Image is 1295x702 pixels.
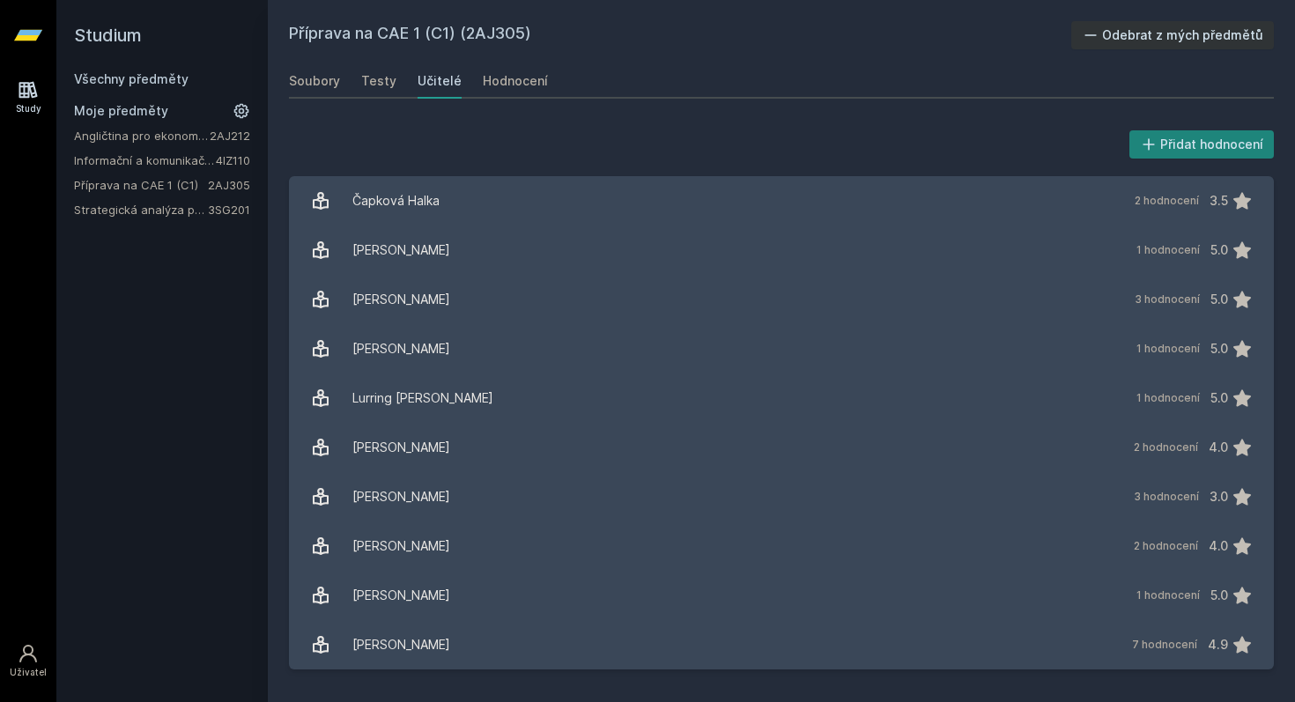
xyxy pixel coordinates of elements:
div: 5.0 [1210,331,1228,366]
a: [PERSON_NAME] 3 hodnocení 3.0 [289,472,1274,521]
div: Soubory [289,72,340,90]
div: 5.0 [1210,381,1228,416]
div: Study [16,102,41,115]
div: 5.0 [1210,233,1228,268]
a: Study [4,70,53,124]
div: 3 hodnocení [1134,490,1199,504]
a: Příprava na CAE 1 (C1) [74,176,208,194]
a: Uživatel [4,634,53,688]
div: 5.0 [1210,282,1228,317]
div: Uživatel [10,666,47,679]
h2: Příprava na CAE 1 (C1) (2AJ305) [289,21,1071,49]
span: Moje předměty [74,102,168,120]
div: Čapková Halka [352,183,440,218]
div: [PERSON_NAME] [352,331,450,366]
div: 1 hodnocení [1136,588,1200,602]
div: Testy [361,72,396,90]
div: 2 hodnocení [1134,539,1198,553]
a: 4IZ110 [216,153,250,167]
div: 4.0 [1209,430,1228,465]
a: [PERSON_NAME] 3 hodnocení 5.0 [289,275,1274,324]
div: 2 hodnocení [1135,194,1199,208]
a: Hodnocení [483,63,548,99]
div: [PERSON_NAME] [352,578,450,613]
a: Angličtina pro ekonomická studia 2 (B2/C1) [74,127,210,144]
div: 1 hodnocení [1136,243,1200,257]
div: 4.0 [1209,528,1228,564]
a: Strategická analýza pro informatiky a statistiky [74,201,208,218]
div: 4.9 [1208,627,1228,662]
a: [PERSON_NAME] 7 hodnocení 4.9 [289,620,1274,669]
a: 3SG201 [208,203,250,217]
a: [PERSON_NAME] 2 hodnocení 4.0 [289,521,1274,571]
a: [PERSON_NAME] 1 hodnocení 5.0 [289,571,1274,620]
a: [PERSON_NAME] 1 hodnocení 5.0 [289,225,1274,275]
a: Lurring [PERSON_NAME] 1 hodnocení 5.0 [289,373,1274,423]
a: 2AJ305 [208,178,250,192]
a: Čapková Halka 2 hodnocení 3.5 [289,176,1274,225]
div: Hodnocení [483,72,548,90]
div: 1 hodnocení [1136,342,1200,356]
button: Odebrat z mých předmětů [1071,21,1275,49]
div: [PERSON_NAME] [352,627,450,662]
div: Lurring [PERSON_NAME] [352,381,493,416]
a: Informační a komunikační technologie [74,151,216,169]
div: [PERSON_NAME] [352,479,450,514]
div: [PERSON_NAME] [352,430,450,465]
div: 1 hodnocení [1136,391,1200,405]
div: 3 hodnocení [1135,292,1200,307]
a: Soubory [289,63,340,99]
a: [PERSON_NAME] 1 hodnocení 5.0 [289,324,1274,373]
div: 3.5 [1210,183,1228,218]
div: [PERSON_NAME] [352,282,450,317]
a: Testy [361,63,396,99]
div: 2 hodnocení [1134,440,1198,454]
a: Všechny předměty [74,71,189,86]
div: [PERSON_NAME] [352,233,450,268]
div: 7 hodnocení [1132,638,1197,652]
div: [PERSON_NAME] [352,528,450,564]
a: 2AJ212 [210,129,250,143]
a: [PERSON_NAME] 2 hodnocení 4.0 [289,423,1274,472]
button: Přidat hodnocení [1129,130,1275,159]
a: Učitelé [418,63,462,99]
div: Učitelé [418,72,462,90]
div: 5.0 [1210,578,1228,613]
div: 3.0 [1210,479,1228,514]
